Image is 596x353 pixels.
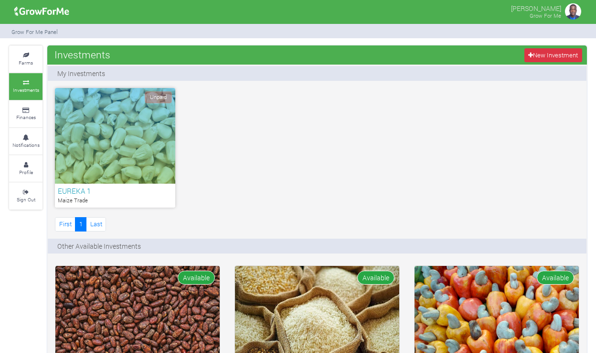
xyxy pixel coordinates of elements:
[13,87,39,93] small: Investments
[511,2,561,13] p: [PERSON_NAME]
[19,169,33,176] small: Profile
[564,2,583,21] img: growforme image
[58,197,172,205] p: Maize Trade
[11,28,58,35] small: Grow For Me Panel
[145,91,172,103] span: Unpaid
[9,101,43,127] a: Finances
[9,128,43,154] a: Notifications
[75,217,86,231] a: 1
[357,271,394,285] span: Available
[86,217,106,231] a: Last
[17,196,35,203] small: Sign Out
[12,142,40,148] small: Notifications
[11,2,73,21] img: growforme image
[52,45,113,64] span: Investments
[9,46,43,72] a: Farms
[530,12,561,19] small: Grow For Me
[55,88,175,208] a: Unpaid EUREKA 1 Maize Trade
[16,114,36,121] small: Finances
[57,241,141,251] p: Other Available Investments
[9,155,43,182] a: Profile
[55,217,75,231] a: First
[57,68,105,78] p: My Investments
[9,183,43,209] a: Sign Out
[55,217,106,231] nav: Page Navigation
[9,73,43,99] a: Investments
[524,48,582,62] a: New Investment
[178,271,215,285] span: Available
[537,271,574,285] span: Available
[19,59,33,66] small: Farms
[58,187,172,195] h6: EUREKA 1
